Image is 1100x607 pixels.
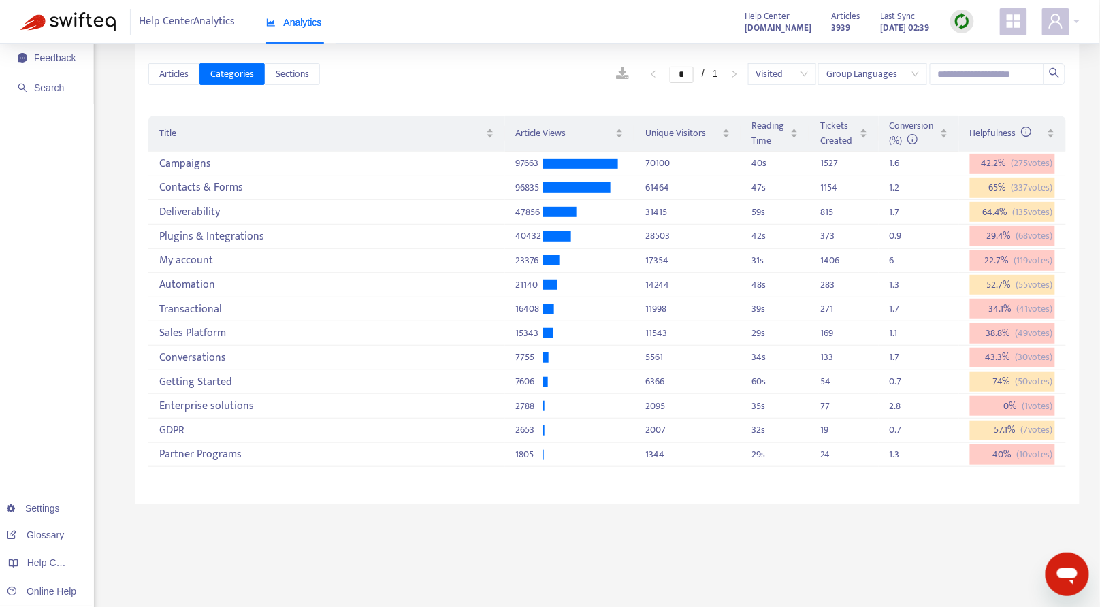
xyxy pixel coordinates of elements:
[670,66,718,82] li: 1/1
[159,67,189,82] span: Articles
[970,250,1055,271] div: 22.7 %
[516,229,543,244] div: 40432
[890,447,917,462] div: 1.3
[820,156,847,171] div: 1527
[1016,301,1052,316] span: ( 41 votes)
[199,63,265,85] button: Categories
[645,229,730,244] div: 28503
[752,399,798,414] div: 35 s
[832,9,860,24] span: Articles
[826,64,919,84] span: Group Languages
[159,371,494,393] div: Getting Started
[34,52,76,63] span: Feedback
[820,350,847,365] div: 133
[516,126,613,141] span: Article Views
[820,423,847,438] div: 19
[970,125,1032,141] span: Helpfulness
[1015,326,1052,341] span: ( 49 votes)
[820,301,847,316] div: 271
[745,9,790,24] span: Help Center
[741,116,809,152] th: Reading Time
[752,156,798,171] div: 40 s
[20,12,116,31] img: Swifteq
[890,180,917,195] div: 1.2
[1011,180,1052,195] span: ( 337 votes)
[745,20,811,35] a: [DOMAIN_NAME]
[7,586,76,597] a: Online Help
[7,529,64,540] a: Glossary
[1012,205,1052,220] span: ( 135 votes)
[645,350,730,365] div: 5561
[890,118,934,148] span: Conversion (%)
[890,301,917,316] div: 1.7
[752,118,788,148] span: Reading Time
[832,20,851,35] strong: 3939
[505,116,634,152] th: Article Views
[970,202,1055,223] div: 64.4 %
[159,274,494,296] div: Automation
[756,64,808,84] span: Visited
[645,156,730,171] div: 70100
[634,116,741,152] th: Unique Visitors
[516,423,543,438] div: 2653
[140,9,236,35] span: Help Center Analytics
[1048,13,1064,29] span: user
[159,152,494,175] div: Campaigns
[970,444,1055,465] div: 40 %
[724,66,745,82] button: right
[970,421,1055,441] div: 57.1 %
[820,253,847,268] div: 1406
[1016,447,1052,462] span: ( 10 votes)
[643,66,664,82] button: left
[890,423,917,438] div: 0.7
[809,116,878,152] th: Tickets Created
[752,180,798,195] div: 47 s
[265,63,320,85] button: Sections
[516,156,543,171] div: 97663
[18,53,27,63] span: message
[159,395,494,417] div: Enterprise solutions
[148,63,199,85] button: Articles
[645,278,730,293] div: 14244
[702,68,705,79] span: /
[752,205,798,220] div: 59 s
[820,447,847,462] div: 24
[890,253,917,268] div: 6
[752,326,798,341] div: 29 s
[516,205,543,220] div: 47856
[752,301,798,316] div: 39 s
[752,350,798,365] div: 34 s
[1014,253,1052,268] span: ( 119 votes)
[890,326,917,341] div: 1.1
[159,250,494,272] div: My account
[645,205,730,220] div: 31415
[1020,423,1052,438] span: ( 7 votes)
[970,178,1055,198] div: 65 %
[970,348,1055,368] div: 43.3 %
[7,503,60,514] a: Settings
[730,70,739,78] span: right
[516,253,543,268] div: 23376
[649,70,658,78] span: left
[954,13,971,30] img: sync.dc5367851b00ba804db3.png
[276,67,309,82] span: Sections
[27,557,83,568] span: Help Centers
[820,374,847,389] div: 54
[1049,67,1060,78] span: search
[516,326,543,341] div: 15343
[890,374,917,389] div: 0.7
[752,374,798,389] div: 60 s
[752,447,798,462] div: 29 s
[1011,156,1052,171] span: ( 275 votes)
[645,253,730,268] div: 17354
[266,17,322,28] span: Analytics
[970,323,1055,344] div: 38.8 %
[159,126,483,141] span: Title
[159,322,494,344] div: Sales Platform
[890,278,917,293] div: 1.3
[645,126,719,141] span: Unique Visitors
[1016,229,1052,244] span: ( 68 votes)
[890,350,917,365] div: 1.7
[266,18,276,27] span: area-chart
